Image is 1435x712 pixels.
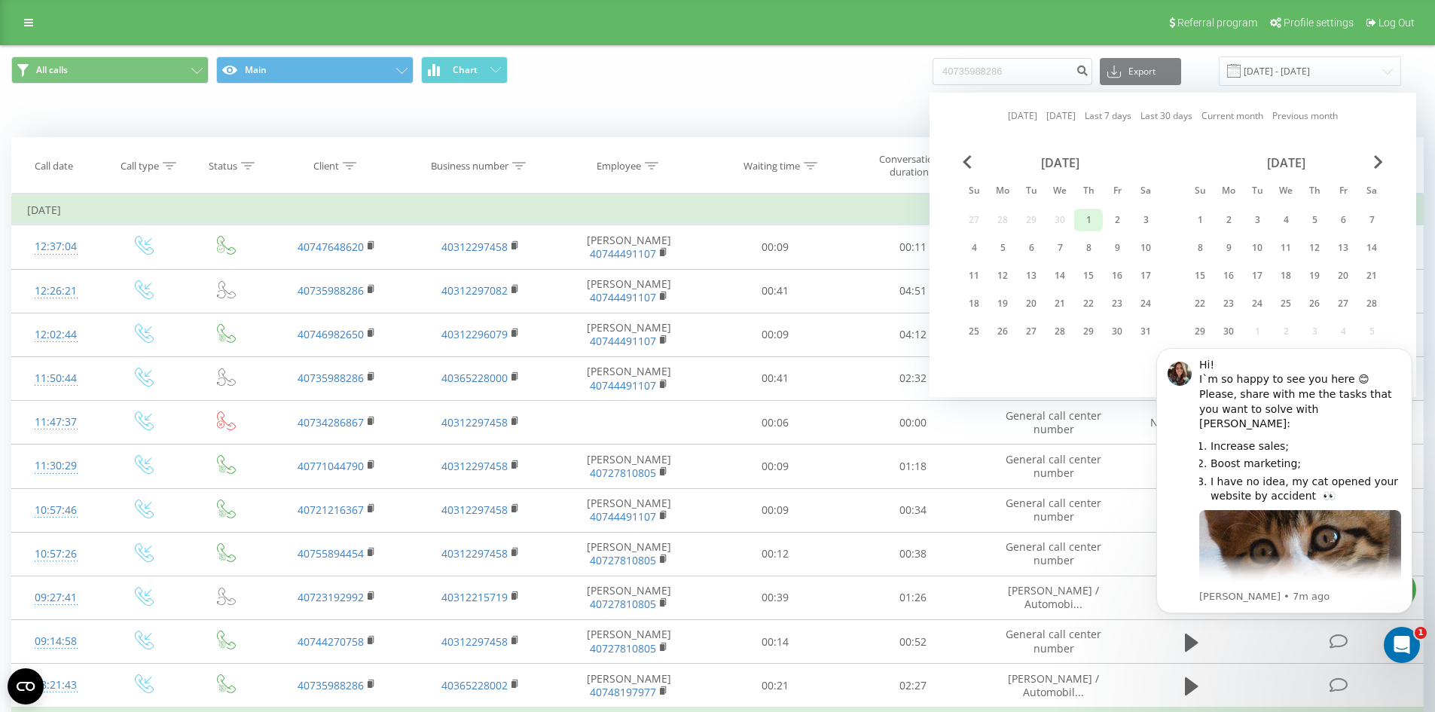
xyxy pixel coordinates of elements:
[298,634,364,649] a: 40744270758
[1049,181,1071,203] abbr: Wednesday
[1050,322,1070,341] div: 28
[1107,266,1127,286] div: 16
[960,237,988,259] div: Sun May 4, 2025
[1357,237,1386,259] div: Sat Jun 14, 2025
[1247,294,1267,313] div: 24
[844,356,982,400] td: 02:32
[27,671,85,700] div: 08:21:43
[1329,264,1357,287] div: Fri Jun 20, 2025
[27,583,85,613] div: 09:27:41
[298,327,364,341] a: 40746982650
[12,195,1424,225] td: [DATE]
[590,597,656,611] a: 40727810805
[1300,292,1329,315] div: Thu Jun 26, 2025
[993,322,1012,341] div: 26
[1186,209,1214,231] div: Sun Jun 1, 2025
[1100,58,1181,85] button: Export
[27,451,85,481] div: 11:30:29
[1074,237,1103,259] div: Thu May 8, 2025
[707,313,844,356] td: 00:09
[1021,238,1041,258] div: 6
[552,225,707,269] td: [PERSON_NAME]
[27,320,85,350] div: 12:02:44
[552,664,707,708] td: [PERSON_NAME]
[1106,181,1128,203] abbr: Friday
[988,264,1017,287] div: Mon May 12, 2025
[1214,320,1243,343] div: Mon Jun 30, 2025
[1276,210,1296,230] div: 4
[441,371,508,385] a: 40365228000
[27,277,85,306] div: 12:26:21
[1415,627,1427,639] span: 1
[1050,266,1070,286] div: 14
[1079,322,1098,341] div: 29
[1272,292,1300,315] div: Wed Jun 25, 2025
[1186,155,1386,170] div: [DATE]
[1079,266,1098,286] div: 15
[1333,266,1353,286] div: 20
[590,553,656,567] a: 40727810805
[707,445,844,488] td: 00:09
[1017,292,1046,315] div: Tue May 20, 2025
[590,246,656,261] a: 40744491107
[298,546,364,561] a: 40755894454
[844,620,982,664] td: 00:52
[590,378,656,393] a: 40744491107
[844,576,982,619] td: 01:26
[1362,266,1382,286] div: 21
[1333,238,1353,258] div: 13
[1362,294,1382,313] div: 28
[1243,209,1272,231] div: Tue Jun 3, 2025
[1136,322,1156,341] div: 31
[1050,238,1070,258] div: 7
[1046,264,1074,287] div: Wed May 14, 2025
[960,320,988,343] div: Sun May 25, 2025
[441,634,508,649] a: 40312297458
[1384,627,1420,663] iframe: Intercom live chat
[27,232,85,261] div: 12:37:04
[552,356,707,400] td: [PERSON_NAME]
[982,445,1125,488] td: General call center number
[991,181,1014,203] abbr: Monday
[1219,238,1238,258] div: 9
[552,620,707,664] td: [PERSON_NAME]
[8,668,44,704] button: Open CMP widget
[597,160,641,173] div: Employee
[1020,181,1043,203] abbr: Tuesday
[298,283,364,298] a: 40735988286
[552,488,707,532] td: [PERSON_NAME]
[1079,238,1098,258] div: 8
[707,576,844,619] td: 00:39
[1017,264,1046,287] div: Tue May 13, 2025
[1103,209,1131,231] div: Fri May 2, 2025
[1300,209,1329,231] div: Thu Jun 5, 2025
[982,488,1125,532] td: General call center number
[1243,292,1272,315] div: Tue Jun 24, 2025
[1214,209,1243,231] div: Mon Jun 2, 2025
[1360,181,1383,203] abbr: Saturday
[298,240,364,254] a: 40747648620
[963,155,972,169] span: Previous Month
[982,401,1125,445] td: General call center number
[1300,264,1329,287] div: Thu Jun 19, 2025
[1074,264,1103,287] div: Thu May 15, 2025
[1190,266,1210,286] div: 15
[11,57,209,84] button: All calls
[1079,210,1098,230] div: 1
[964,294,984,313] div: 18
[1284,17,1354,29] span: Profile settings
[1357,292,1386,315] div: Sat Jun 28, 2025
[1190,294,1210,313] div: 22
[964,322,984,341] div: 25
[453,65,478,75] span: Chart
[1131,237,1160,259] div: Sat May 10, 2025
[1329,209,1357,231] div: Fri Jun 6, 2025
[298,459,364,473] a: 40771044790
[1107,294,1127,313] div: 23
[1085,108,1131,123] a: Last 7 days
[441,283,508,298] a: 40312297082
[1329,237,1357,259] div: Fri Jun 13, 2025
[298,503,364,517] a: 40721216367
